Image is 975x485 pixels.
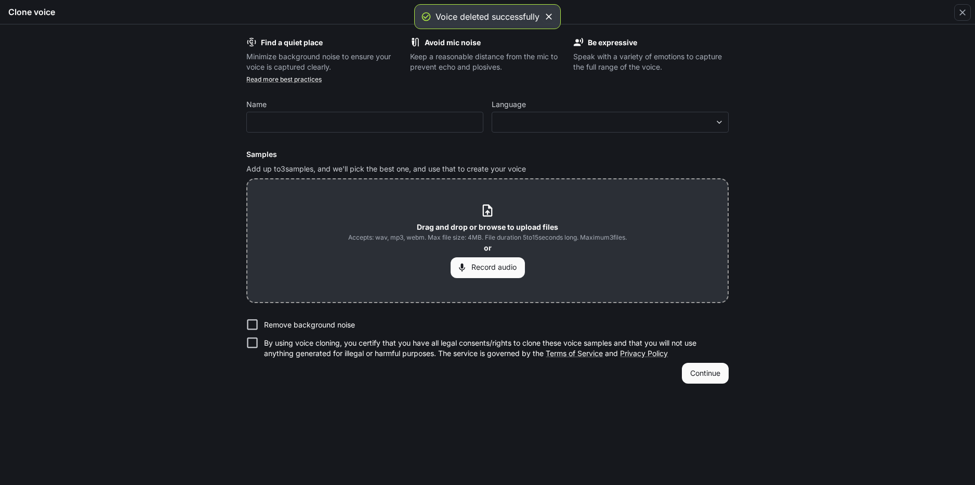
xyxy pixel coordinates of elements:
[492,117,728,127] div: ​
[246,51,402,72] p: Minimize background noise to ensure your voice is captured clearly.
[410,51,565,72] p: Keep a reasonable distance from the mic to prevent echo and plosives.
[417,222,558,231] b: Drag and drop or browse to upload files
[8,6,55,18] h5: Clone voice
[425,38,481,47] b: Avoid mic noise
[451,257,525,278] button: Record audio
[588,38,637,47] b: Be expressive
[261,38,323,47] b: Find a quiet place
[348,232,627,243] span: Accepts: wav, mp3, webm. Max file size: 4MB. File duration 5 to 15 seconds long. Maximum 3 files.
[492,101,526,108] p: Language
[264,338,720,359] p: By using voice cloning, you certify that you have all legal consents/rights to clone these voice ...
[436,10,539,23] div: Voice deleted successfully
[620,349,668,358] a: Privacy Policy
[484,243,492,252] b: or
[264,320,355,330] p: Remove background noise
[246,101,267,108] p: Name
[246,164,729,174] p: Add up to 3 samples, and we'll pick the best one, and use that to create your voice
[573,51,729,72] p: Speak with a variety of emotions to capture the full range of the voice.
[246,75,322,83] a: Read more best practices
[546,349,603,358] a: Terms of Service
[682,363,729,384] button: Continue
[246,149,729,160] h6: Samples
